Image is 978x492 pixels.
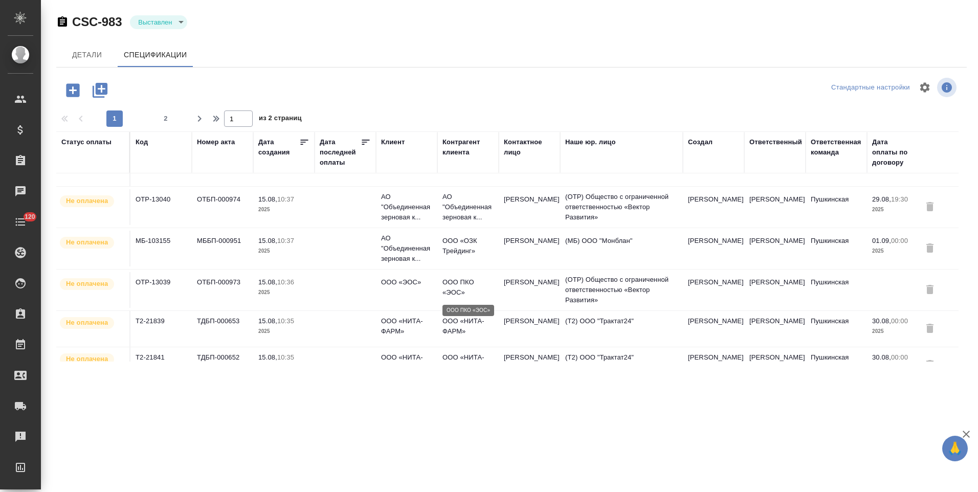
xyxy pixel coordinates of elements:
[85,75,115,105] button: Добавить существующую
[683,189,744,225] td: [PERSON_NAME]
[872,326,923,337] p: 2025
[135,18,175,27] button: Выставлен
[499,189,560,225] td: [PERSON_NAME]
[504,137,555,158] div: Контактное лицо
[806,347,867,383] td: Пушкинская
[811,137,862,158] div: Ответственная команда
[565,137,616,147] div: Наше юр. лицо
[442,277,494,298] p: ООО ПКО «ЭОС»
[62,49,112,61] span: Детали
[66,196,108,206] p: Не оплачена
[130,347,192,383] td: Т2-21841
[277,237,294,244] p: 10:37
[442,316,494,337] p: ООО «НИТА-ФАРМ»
[277,195,294,203] p: 10:37
[937,78,959,97] span: Посмотреть информацию
[560,231,683,266] td: (МБ) ООО "Монблан"
[683,311,744,347] td: [PERSON_NAME]
[683,347,744,383] td: [PERSON_NAME]
[258,278,277,286] p: 15.08,
[59,75,87,105] button: Создать новые спецификации
[872,195,891,203] p: 29.08,
[381,316,432,337] p: ООО «НИТА-ФАРМ»
[259,112,302,127] span: из 2 страниц
[381,277,432,287] p: ООО «ЭОС»
[56,16,69,28] button: Скопировать ссылку
[560,187,683,228] td: (OTP) Общество с ограниченной ответственностью «Вектор Развития»
[130,311,192,347] td: Т2-21839
[130,189,192,225] td: OTP-13040
[192,347,253,383] td: ТДБП-000652
[872,317,891,325] p: 30.08,
[806,231,867,266] td: Пушкинская
[499,311,560,347] td: [PERSON_NAME]
[258,205,309,215] p: 2025
[560,347,683,383] td: (Т2) ООО "Трактат24"
[806,311,867,347] td: Пушкинская
[744,189,806,225] td: [PERSON_NAME]
[872,246,923,256] p: 2025
[560,270,683,310] td: (OTP) Общество с ограниченной ответственностью «Вектор Развития»
[688,137,713,147] div: Создал
[683,231,744,266] td: [PERSON_NAME]
[158,110,174,127] button: 2
[946,438,964,459] span: 🙏
[442,236,494,256] p: ООО «ОЗК Трейдинг»
[442,192,494,222] p: АО "Объединенная зерновая к...
[130,15,187,29] div: Выставлен
[872,205,923,215] p: 2025
[806,189,867,225] td: Пушкинская
[124,49,187,61] span: Спецификации
[258,246,309,256] p: 2025
[72,15,122,29] a: CSC-983
[891,195,908,203] p: 19:30
[872,137,913,168] div: Дата оплаты по договору
[749,137,802,147] div: Ответственный
[158,114,174,124] span: 2
[806,272,867,308] td: Пушкинская
[130,231,192,266] td: МБ-103155
[744,347,806,383] td: [PERSON_NAME]
[258,353,277,361] p: 15.08,
[442,352,494,373] p: ООО «НИТА-ФАРМ»
[891,353,908,361] p: 00:00
[3,209,38,235] a: 120
[381,352,432,373] p: ООО «НИТА-ФАРМ»
[130,272,192,308] td: OTP-13039
[872,237,891,244] p: 01.09,
[18,212,41,222] span: 120
[277,353,294,361] p: 10:35
[499,231,560,266] td: [PERSON_NAME]
[442,137,494,158] div: Контрагент клиента
[381,137,405,147] div: Клиент
[891,317,908,325] p: 00:00
[192,272,253,308] td: ОТБП-000973
[829,80,913,96] div: split button
[942,436,968,461] button: 🙏
[913,75,937,100] span: Настроить таблицу
[872,353,891,361] p: 30.08,
[66,237,108,248] p: Не оплачена
[66,354,108,364] p: Не оплачена
[258,287,309,298] p: 2025
[258,237,277,244] p: 15.08,
[277,317,294,325] p: 10:35
[192,311,253,347] td: ТДБП-000653
[744,231,806,266] td: [PERSON_NAME]
[320,137,361,168] div: Дата последней оплаты
[192,189,253,225] td: ОТБП-000974
[683,272,744,308] td: [PERSON_NAME]
[258,195,277,203] p: 15.08,
[61,137,112,147] div: Статус оплаты
[891,237,908,244] p: 00:00
[744,272,806,308] td: [PERSON_NAME]
[136,137,148,147] div: Код
[499,272,560,308] td: [PERSON_NAME]
[258,317,277,325] p: 15.08,
[381,233,432,264] p: АО "Объединенная зерновая к...
[560,311,683,347] td: (Т2) ООО "Трактат24"
[197,137,235,147] div: Номер акта
[277,278,294,286] p: 10:36
[66,279,108,289] p: Не оплачена
[258,326,309,337] p: 2025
